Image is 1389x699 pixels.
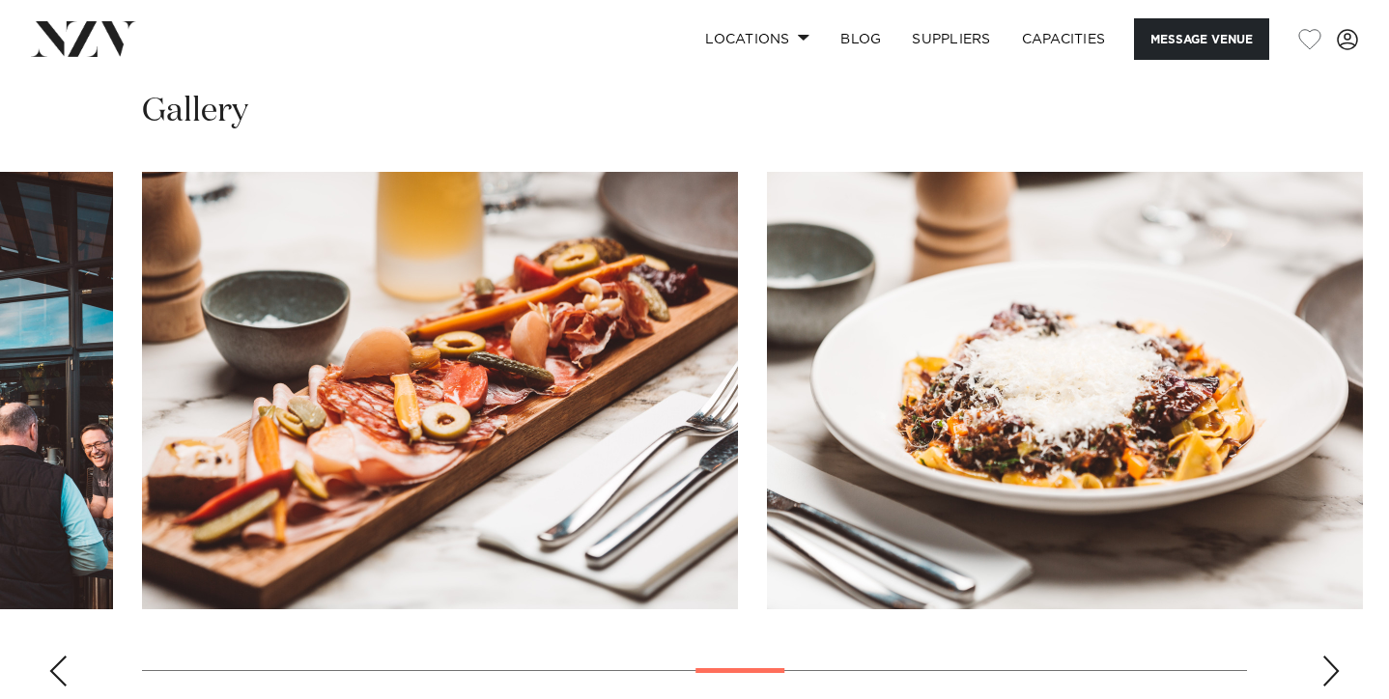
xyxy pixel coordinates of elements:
button: Message Venue [1134,18,1269,60]
a: Locations [690,18,825,60]
swiper-slide: 13 / 22 [767,172,1363,609]
a: SUPPLIERS [896,18,1006,60]
img: nzv-logo.png [31,21,136,56]
swiper-slide: 12 / 22 [142,172,738,609]
a: Capacities [1006,18,1121,60]
a: BLOG [825,18,896,60]
h2: Gallery [142,90,248,133]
